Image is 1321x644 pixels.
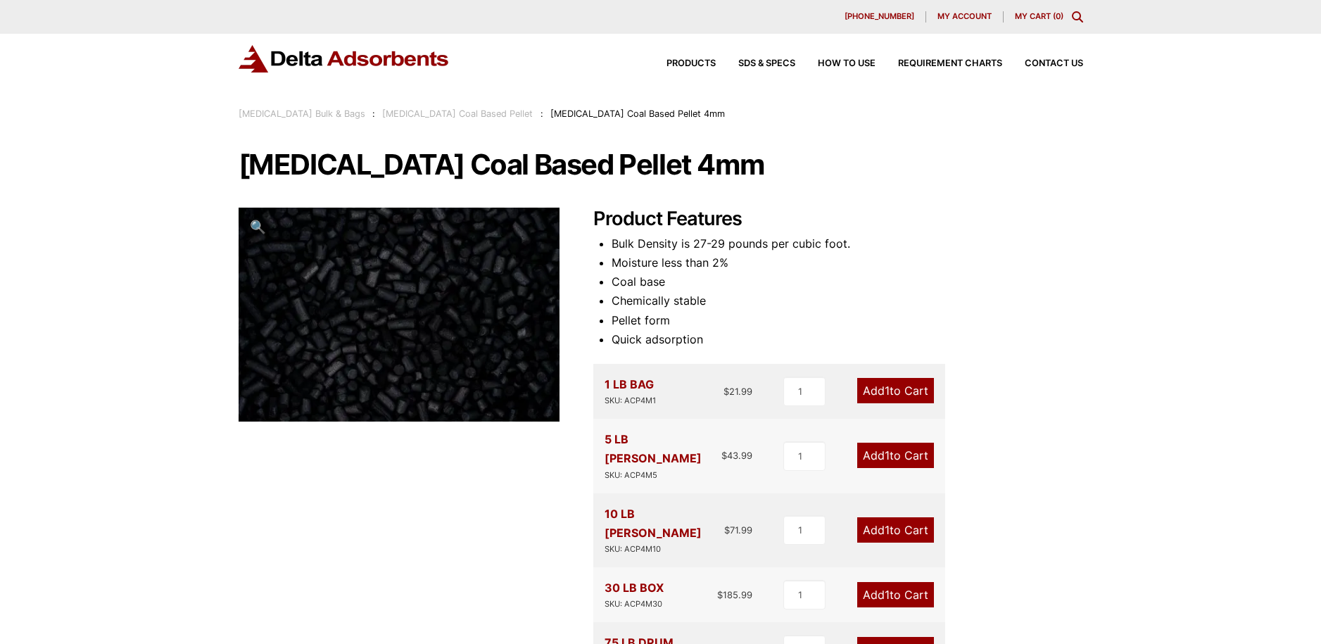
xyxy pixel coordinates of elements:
[857,378,934,403] a: Add1to Cart
[550,108,725,119] span: [MEDICAL_DATA] Coal Based Pellet 4mm
[372,108,375,119] span: :
[1025,59,1083,68] span: Contact Us
[239,108,365,119] a: [MEDICAL_DATA] Bulk & Bags
[239,208,560,422] img: Activated Carbon 4mm Pellets
[250,219,266,234] span: 🔍
[898,59,1002,68] span: Requirement Charts
[612,330,1083,349] li: Quick adsorption
[612,253,1083,272] li: Moisture less than 2%
[937,13,992,20] span: My account
[612,272,1083,291] li: Coal base
[644,59,716,68] a: Products
[605,430,722,481] div: 5 LB [PERSON_NAME]
[666,59,716,68] span: Products
[1072,11,1083,23] div: Toggle Modal Content
[724,524,752,536] bdi: 71.99
[845,13,914,20] span: [PHONE_NUMBER]
[721,450,752,461] bdi: 43.99
[239,208,277,246] a: View full-screen image gallery
[857,443,934,468] a: Add1to Cart
[605,505,725,556] div: 10 LB [PERSON_NAME]
[723,386,752,397] bdi: 21.99
[833,11,926,23] a: [PHONE_NUMBER]
[857,582,934,607] a: Add1to Cart
[612,291,1083,310] li: Chemically stable
[239,150,1083,179] h1: [MEDICAL_DATA] Coal Based Pellet 4mm
[885,523,890,537] span: 1
[724,524,730,536] span: $
[717,589,723,600] span: $
[885,384,890,398] span: 1
[239,45,450,72] img: Delta Adsorbents
[605,394,656,408] div: SKU: ACP4M1
[541,108,543,119] span: :
[818,59,876,68] span: How to Use
[717,589,752,600] bdi: 185.99
[605,375,656,408] div: 1 LB BAG
[721,450,727,461] span: $
[605,543,725,556] div: SKU: ACP4M10
[1002,59,1083,68] a: Contact Us
[1015,11,1063,21] a: My Cart (0)
[239,306,560,320] a: Activated Carbon 4mm Pellets
[885,448,890,462] span: 1
[612,234,1083,253] li: Bulk Density is 27-29 pounds per cubic foot.
[723,386,729,397] span: $
[716,59,795,68] a: SDS & SPECS
[738,59,795,68] span: SDS & SPECS
[926,11,1004,23] a: My account
[1056,11,1061,21] span: 0
[593,208,1083,231] h2: Product Features
[612,311,1083,330] li: Pellet form
[382,108,533,119] a: [MEDICAL_DATA] Coal Based Pellet
[605,598,664,611] div: SKU: ACP4M30
[885,588,890,602] span: 1
[876,59,1002,68] a: Requirement Charts
[857,517,934,543] a: Add1to Cart
[795,59,876,68] a: How to Use
[605,579,664,611] div: 30 LB BOX
[605,469,722,482] div: SKU: ACP4M5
